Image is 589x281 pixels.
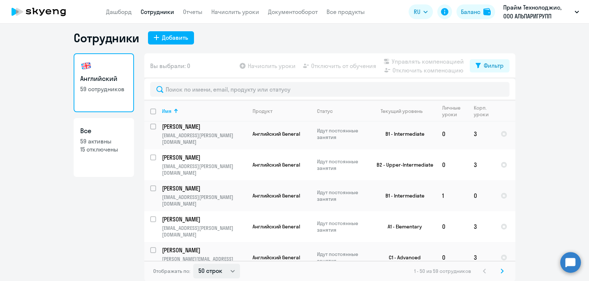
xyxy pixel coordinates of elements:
td: 3 [468,118,495,149]
p: Прайм Технолоджис, ООО АЛЬПАРИГРУПП [503,3,572,21]
img: english [80,60,92,72]
h3: Все [80,126,127,136]
div: Имя [162,108,246,114]
p: Идут постоянные занятия [317,189,367,202]
p: [PERSON_NAME][EMAIL_ADDRESS][DOMAIN_NAME] [162,256,246,269]
button: Фильтр [470,59,509,72]
span: RU [414,7,420,16]
a: [PERSON_NAME] [162,122,246,131]
td: 3 [468,149,495,180]
a: [PERSON_NAME] [162,215,246,223]
p: Идут постоянные занятия [317,158,367,171]
span: Английский General [253,254,300,261]
p: [PERSON_NAME] [162,215,245,223]
a: [PERSON_NAME] [162,153,246,161]
div: Текущий уровень [374,108,436,114]
p: Идут постоянные занятия [317,251,367,264]
div: Статус [317,108,367,114]
td: C1 - Advanced [368,242,436,273]
div: Текущий уровень [381,108,423,114]
h1: Сотрудники [74,31,139,45]
td: 0 [436,211,468,242]
td: B1 - Intermediate [368,180,436,211]
span: Вы выбрали: 0 [150,61,190,70]
p: [PERSON_NAME] [162,246,245,254]
p: 59 активны [80,137,127,145]
p: [PERSON_NAME] [162,184,245,192]
div: Продукт [253,108,311,114]
a: Дашборд [106,8,132,15]
h3: Английский [80,74,127,83]
a: Отчеты [183,8,202,15]
div: Статус [317,108,333,114]
a: [PERSON_NAME] [162,246,246,254]
div: Личные уроки [442,104,461,118]
p: 15 отключены [80,145,127,153]
a: [PERSON_NAME] [162,184,246,192]
p: [EMAIL_ADDRESS][PERSON_NAME][DOMAIN_NAME] [162,163,246,176]
p: [EMAIL_ADDRESS][PERSON_NAME][DOMAIN_NAME] [162,194,246,207]
button: Добавить [148,31,194,45]
a: Сотрудники [141,8,174,15]
p: [PERSON_NAME] [162,122,245,131]
td: 0 [436,118,468,149]
div: Продукт [253,108,272,114]
p: Идут постоянные занятия [317,127,367,140]
a: Все59 активны15 отключены [74,118,134,177]
td: 0 [436,242,468,273]
button: Прайм Технолоджис, ООО АЛЬПАРИГРУПП [500,3,583,21]
div: Добавить [162,33,188,42]
td: 3 [468,211,495,242]
img: balance [483,8,491,15]
td: B1 - Intermediate [368,118,436,149]
div: Баланс [461,7,480,16]
div: Корп. уроки [474,104,489,118]
button: RU [409,4,433,19]
td: B2 - Upper-Intermediate [368,149,436,180]
td: A1 - Elementary [368,211,436,242]
a: Документооборот [268,8,318,15]
span: Отображать по: [153,268,190,274]
p: [EMAIL_ADDRESS][PERSON_NAME][DOMAIN_NAME] [162,225,246,238]
span: 1 - 50 из 59 сотрудников [414,268,471,274]
a: Все продукты [327,8,365,15]
p: 59 сотрудников [80,85,127,93]
td: 1 [436,180,468,211]
div: Личные уроки [442,104,468,118]
td: 0 [436,149,468,180]
td: 0 [468,180,495,211]
p: Идут постоянные занятия [317,220,367,233]
a: Английский59 сотрудников [74,53,134,112]
a: Начислить уроки [211,8,259,15]
div: Фильтр [484,61,504,70]
div: Корп. уроки [474,104,494,118]
span: Английский General [253,131,300,137]
input: Поиск по имени, email, продукту или статусу [150,82,509,97]
p: [PERSON_NAME] [162,153,245,161]
td: 3 [468,242,495,273]
span: Английский General [253,223,300,230]
p: [EMAIL_ADDRESS][PERSON_NAME][DOMAIN_NAME] [162,132,246,145]
button: Балансbalance [456,4,495,19]
span: Английский General [253,161,300,168]
div: Имя [162,108,172,114]
span: Английский General [253,192,300,199]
